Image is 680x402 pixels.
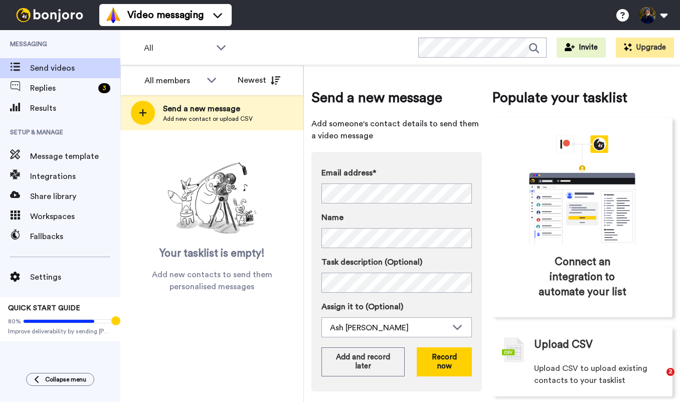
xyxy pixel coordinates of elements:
[321,167,472,179] label: Email address*
[105,7,121,23] img: vm-color.svg
[321,256,472,268] label: Task description (Optional)
[12,8,87,22] img: bj-logo-header-white.svg
[135,269,288,293] span: Add new contacts to send them personalised messages
[127,8,204,22] span: Video messaging
[30,190,120,203] span: Share library
[417,347,472,376] button: Record now
[26,373,94,386] button: Collapse menu
[492,88,672,108] span: Populate your tasklist
[98,83,110,93] div: 3
[30,82,94,94] span: Replies
[144,75,202,87] div: All members
[666,368,674,376] span: 2
[502,337,524,362] img: csv-grey.png
[321,301,472,313] label: Assign it to (Optional)
[507,135,657,245] div: animation
[8,327,112,335] span: Improve deliverability by sending [PERSON_NAME]’s from your own email
[159,246,265,261] span: Your tasklist is empty!
[144,42,211,54] span: All
[311,118,482,142] span: Add someone's contact details to send them a video message
[330,322,447,334] div: Ash [PERSON_NAME]
[230,70,288,90] button: Newest
[535,255,630,300] span: Connect an integration to automate your list
[30,170,120,182] span: Integrations
[321,212,344,224] span: Name
[30,150,120,162] span: Message template
[8,317,21,325] span: 80%
[646,368,670,392] iframe: Intercom live chat
[30,211,120,223] span: Workspaces
[321,347,405,376] button: Add and record later
[534,337,593,352] span: Upload CSV
[534,362,662,386] span: Upload CSV to upload existing contacts to your tasklist
[163,115,253,123] span: Add new contact or upload CSV
[30,231,120,243] span: Fallbacks
[162,158,262,239] img: ready-set-action.png
[616,38,674,58] button: Upgrade
[111,316,120,325] div: Tooltip anchor
[8,305,80,312] span: QUICK START GUIDE
[30,271,120,283] span: Settings
[30,62,120,74] span: Send videos
[557,38,606,58] button: Invite
[163,103,253,115] span: Send a new message
[45,375,86,383] span: Collapse menu
[311,88,482,108] span: Send a new message
[30,102,120,114] span: Results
